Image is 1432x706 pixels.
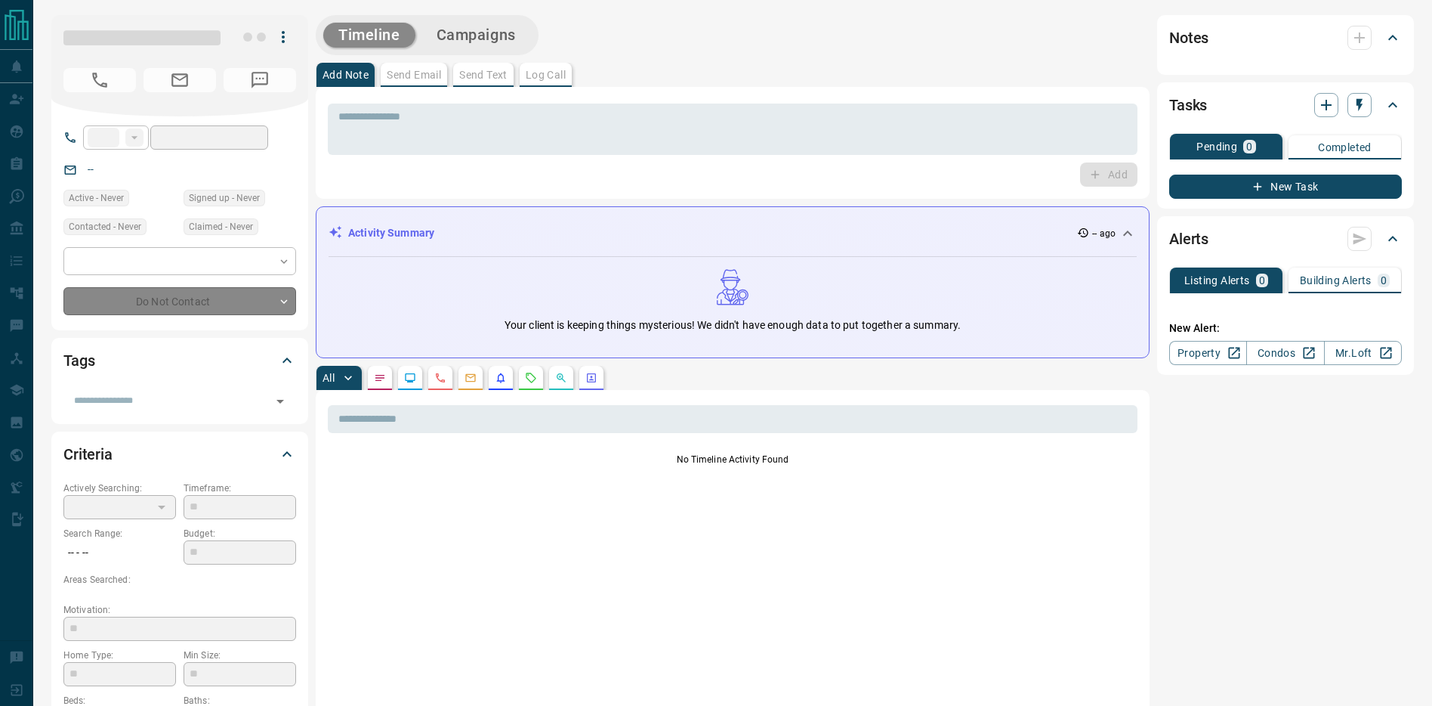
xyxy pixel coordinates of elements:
p: Completed [1318,142,1372,153]
p: Motivation: [63,603,296,617]
span: No Number [63,68,136,92]
h2: Notes [1169,26,1208,50]
a: Condos [1246,341,1324,365]
p: Min Size: [184,649,296,662]
span: Contacted - Never [69,219,141,234]
div: Do Not Contact [63,287,296,315]
span: No Number [224,68,296,92]
svg: Listing Alerts [495,372,507,384]
div: Criteria [63,436,296,472]
p: Listing Alerts [1184,275,1250,286]
button: Timeline [323,23,415,48]
p: -- ago [1092,227,1116,240]
p: Timeframe: [184,482,296,495]
div: Activity Summary-- ago [329,219,1137,247]
svg: Agent Actions [585,372,597,384]
span: Claimed - Never [189,219,253,234]
p: Pending [1196,141,1237,152]
div: Alerts [1169,221,1402,257]
p: 0 [1381,275,1387,286]
h2: Alerts [1169,227,1208,251]
a: Property [1169,341,1247,365]
svg: Emails [464,372,477,384]
p: Search Range: [63,527,176,540]
button: Open [270,391,291,412]
div: Notes [1169,20,1402,56]
p: 0 [1246,141,1252,152]
p: New Alert: [1169,320,1402,336]
p: Budget: [184,527,296,540]
p: -- - -- [63,540,176,565]
a: -- [88,163,94,175]
div: Tasks [1169,87,1402,123]
svg: Opportunities [555,372,567,384]
p: All [323,373,335,383]
svg: Calls [434,372,446,384]
p: Your client is keeping things mysterious! We didn't have enough data to put together a summary. [505,317,961,333]
p: Areas Searched: [63,573,296,587]
p: No Timeline Activity Found [328,453,1137,466]
h2: Tags [63,348,94,373]
span: Active - Never [69,190,124,206]
span: No Email [144,68,216,92]
p: Add Note [323,70,369,80]
h2: Tasks [1169,93,1207,117]
button: New Task [1169,175,1402,199]
svg: Notes [374,372,386,384]
h2: Criteria [63,442,113,466]
svg: Lead Browsing Activity [404,372,416,384]
p: Actively Searching: [63,482,176,495]
p: Building Alerts [1300,275,1372,286]
p: 0 [1259,275,1265,286]
span: Signed up - Never [189,190,260,206]
button: Campaigns [421,23,531,48]
div: Tags [63,342,296,379]
svg: Requests [525,372,537,384]
p: Activity Summary [348,225,434,241]
a: Mr.Loft [1324,341,1402,365]
p: Home Type: [63,649,176,662]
